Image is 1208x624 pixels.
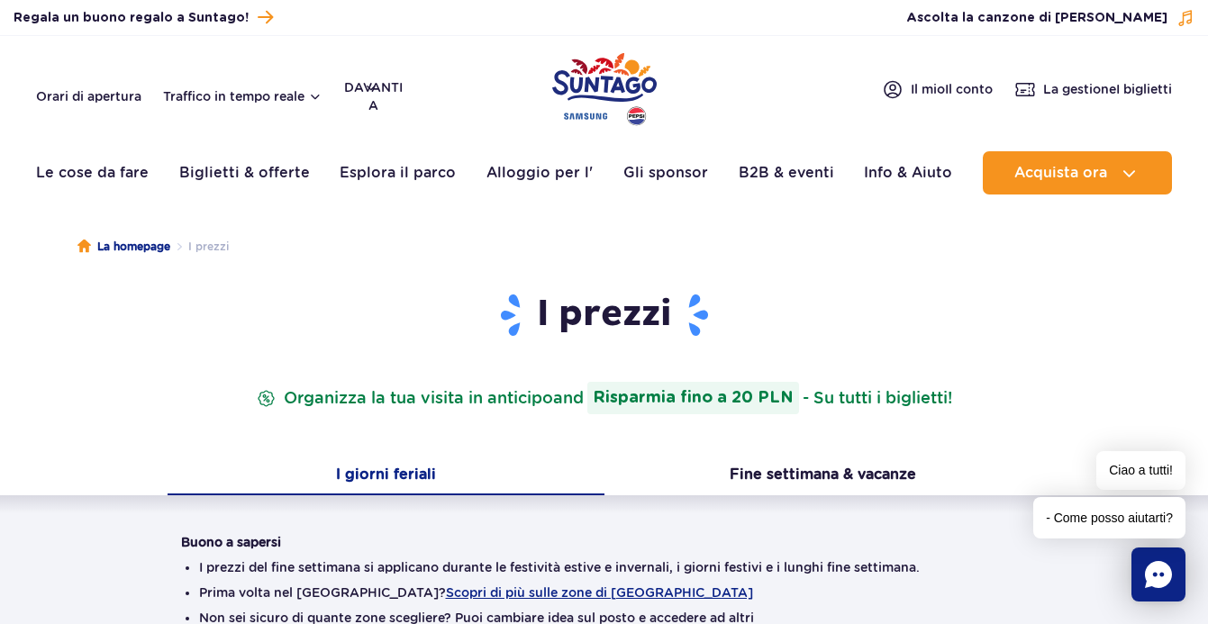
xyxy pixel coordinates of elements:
a: Gli sponsor [623,151,708,194]
a: Alloggio per l' [486,151,593,194]
button: Traffico in tempo reale [163,89,322,104]
p: Organizza la tua visita in anticipo - Su tutti i biglietti! [253,382,956,414]
button: Davanti a [344,78,378,114]
span: - Come posso aiutarti? [1033,497,1185,538]
a: Parco della Polonia [552,45,657,128]
button: Ascolta la canzone di [PERSON_NAME] [906,9,1194,27]
a: Il mioIl conto [882,78,993,100]
a: La gestioneI biglietti [1014,78,1172,100]
a: Orari di apertura [36,87,141,105]
a: Esplora il parco [340,151,456,194]
button: I giorni feriali [168,457,604,495]
li: I prezzi [170,238,229,256]
button: Fine settimana & vacanze [604,457,1041,495]
div: Chat di viaggio [1131,547,1185,601]
a: Info & Aiuto [864,151,952,194]
button: Acquista ora [983,151,1172,194]
button: Scopri di più sulle zone di [GEOGRAPHIC_DATA] [446,585,753,600]
span: La gestione I biglietti [1043,80,1172,98]
span: Ascolta la canzone di [PERSON_NAME] [906,9,1167,27]
a: La homepage [77,238,170,256]
li: Prima volta nel [GEOGRAPHIC_DATA]? [199,583,1010,601]
span: Regala un buono regalo a Suntago! [14,9,249,27]
span: Ciao a tutti! [1096,451,1185,490]
a: Le cose da fare [36,151,149,194]
li: I prezzi del fine settimana si applicano durante le festività estive e invernali, i giorni festiv... [199,558,1010,576]
a: Regala un buono regalo a Suntago! [14,5,273,30]
strong: Buono a sapersi [181,535,281,549]
h1: I prezzi [181,292,1028,339]
a: Biglietti & offerte [179,151,310,194]
a: B2B & eventi [739,151,834,194]
strong: Risparmia fino a 20 PLN [587,382,799,414]
span: Acquista ora [1014,165,1107,181]
span: Il mio Il conto [911,80,993,98]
